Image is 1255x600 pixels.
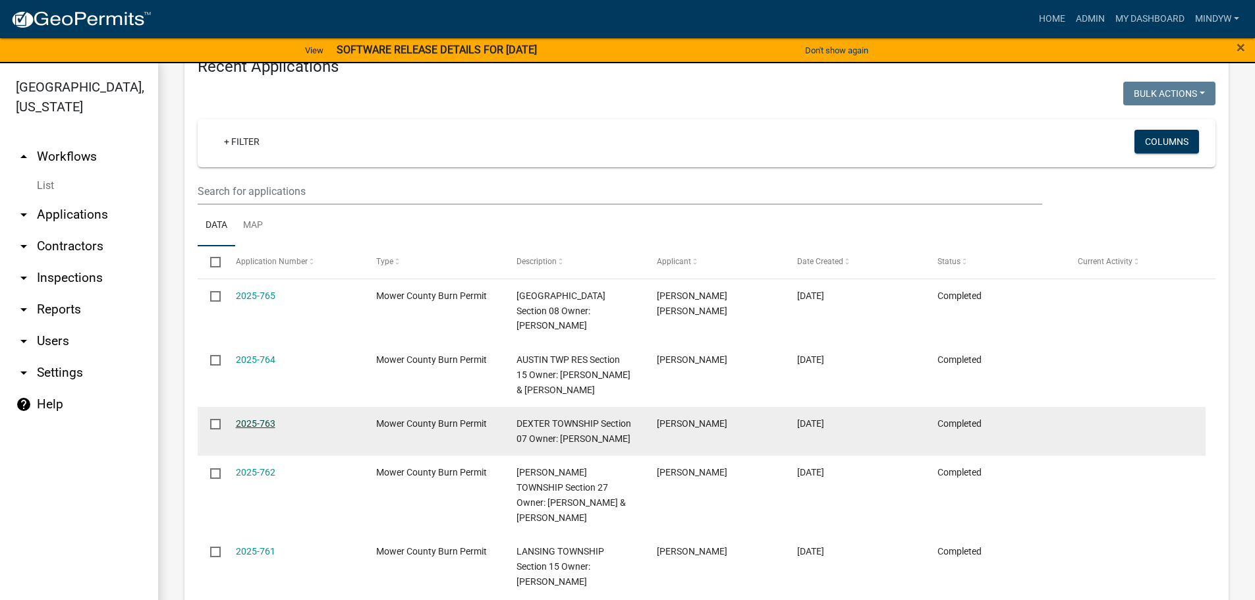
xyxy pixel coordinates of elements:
[376,354,487,365] span: Mower County Burn Permit
[937,257,961,266] span: Status
[16,149,32,165] i: arrow_drop_up
[198,178,1042,205] input: Search for applications
[16,302,32,317] i: arrow_drop_down
[797,546,824,557] span: 09/09/2025
[1065,246,1206,278] datatable-header-cell: Current Activity
[516,257,557,266] span: Description
[236,257,308,266] span: Application Number
[376,546,487,557] span: Mower County Burn Permit
[797,290,824,301] span: 09/11/2025
[300,40,329,61] a: View
[16,365,32,381] i: arrow_drop_down
[937,354,982,365] span: Completed
[1237,38,1245,57] span: ×
[657,418,727,429] span: Mindy Williamson
[376,467,487,477] span: Mower County Burn Permit
[516,418,631,444] span: DEXTER TOWNSHIP Section 07 Owner: MELDAHL BRIAN
[925,246,1065,278] datatable-header-cell: Status
[1034,7,1071,32] a: Home
[797,354,824,365] span: 09/11/2025
[16,396,32,412] i: help
[376,257,393,266] span: Type
[797,257,843,266] span: Date Created
[223,246,363,278] datatable-header-cell: Application Number
[198,57,1215,76] h4: Recent Applications
[785,246,925,278] datatable-header-cell: Date Created
[657,290,727,316] span: Shawn William Erickson
[657,467,727,477] span: Jon Shaw
[937,467,982,477] span: Completed
[16,270,32,286] i: arrow_drop_down
[236,418,275,429] a: 2025-763
[516,467,626,522] span: MARSHALL TOWNSHIP Section 27 Owner: SHAW JON A & SANDRA A
[376,290,487,301] span: Mower County Burn Permit
[516,546,604,587] span: LANSING TOWNSHIP Section 15 Owner: PENKAVA KENNETH M
[16,207,32,223] i: arrow_drop_down
[657,354,727,365] span: Mindy Williamson
[376,418,487,429] span: Mower County Burn Permit
[236,546,275,557] a: 2025-761
[1071,7,1110,32] a: Admin
[1078,257,1132,266] span: Current Activity
[1110,7,1190,32] a: My Dashboard
[236,290,275,301] a: 2025-765
[797,418,824,429] span: 09/10/2025
[236,467,275,477] a: 2025-762
[198,205,235,247] a: Data
[657,257,691,266] span: Applicant
[657,546,727,557] span: APRIL GRABAU
[213,130,270,153] a: + Filter
[16,333,32,349] i: arrow_drop_down
[644,246,785,278] datatable-header-cell: Applicant
[516,354,630,395] span: AUSTIN TWP RES Section 15 Owner: SCHMIDT FRED J & DELOYCE C
[516,290,605,331] span: RACINE TOWNSHIP Section 08 Owner: ERICKSON SHAWN
[1123,82,1215,105] button: Bulk Actions
[797,467,824,477] span: 09/09/2025
[236,354,275,365] a: 2025-764
[16,238,32,254] i: arrow_drop_down
[337,43,537,56] strong: SOFTWARE RELEASE DETAILS FOR [DATE]
[1134,130,1199,153] button: Columns
[363,246,503,278] datatable-header-cell: Type
[937,290,982,301] span: Completed
[1190,7,1244,32] a: mindyw
[800,40,874,61] button: Don't show again
[198,246,223,278] datatable-header-cell: Select
[504,246,644,278] datatable-header-cell: Description
[937,546,982,557] span: Completed
[1237,40,1245,55] button: Close
[937,418,982,429] span: Completed
[235,205,271,247] a: Map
